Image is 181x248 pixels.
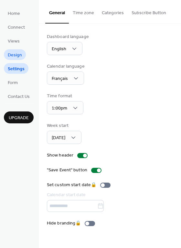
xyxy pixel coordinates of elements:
div: Show header [47,152,73,159]
div: Dashboard language [47,33,89,40]
button: Upgrade [4,111,34,123]
span: Upgrade [9,115,29,121]
span: [DATE] [52,134,65,142]
div: Time format [47,93,82,100]
a: Views [4,35,24,46]
span: Français [52,74,68,83]
span: Contact Us [8,93,30,100]
div: "Save Event" button [47,167,87,174]
span: Settings [8,66,25,72]
a: Design [4,49,26,60]
span: 1:00pm [52,104,67,113]
span: English [52,45,66,53]
a: Form [4,77,22,88]
a: Settings [4,63,28,74]
span: Connect [8,24,25,31]
span: Design [8,52,22,59]
div: Week start [47,122,80,129]
a: Home [4,8,24,18]
span: Views [8,38,20,45]
span: Form [8,80,18,86]
div: Calendar language [47,63,85,70]
span: Home [8,10,20,17]
a: Contact Us [4,91,34,101]
a: Connect [4,22,29,32]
